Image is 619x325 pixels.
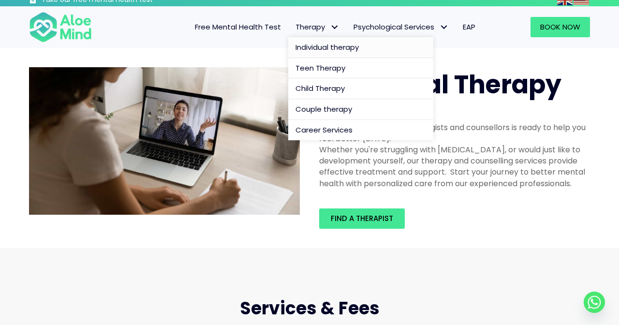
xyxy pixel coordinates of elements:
span: Free Mental Health Test [195,22,281,32]
span: Find a therapist [331,213,393,223]
a: EAP [456,17,483,37]
div: Our team of clinical psychologists and counsellors is ready to help you feel better [DATE]. [319,122,590,144]
img: Aloe mind Logo [29,11,92,43]
span: Teen Therapy [295,63,345,73]
span: Therapy [295,22,339,32]
span: Services & Fees [240,296,380,321]
span: Child Therapy [295,83,345,93]
a: Find a therapist [319,208,405,229]
span: Book Now [540,22,580,32]
a: Child Therapy [288,78,433,99]
a: Teen Therapy [288,58,433,79]
span: Psychological Services: submenu [437,20,451,34]
img: Therapy online individual [29,67,300,215]
div: Whether you're struggling with [MEDICAL_DATA], or would just like to development yourself, our th... [319,144,590,189]
span: Career Services [295,125,353,135]
a: TherapyTherapy: submenu [288,17,346,37]
a: Free Mental Health Test [188,17,288,37]
a: Career Services [288,120,433,140]
span: Couple therapy [295,104,352,114]
span: EAP [463,22,475,32]
a: Individual therapy [288,37,433,58]
a: Book Now [531,17,590,37]
nav: Menu [104,17,483,37]
span: Psychological Services [354,22,448,32]
a: Psychological ServicesPsychological Services: submenu [346,17,456,37]
span: Individual therapy [295,42,359,52]
a: Couple therapy [288,99,433,120]
span: Individual Therapy [319,67,561,102]
a: Whatsapp [584,292,605,313]
span: Therapy: submenu [327,20,341,34]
